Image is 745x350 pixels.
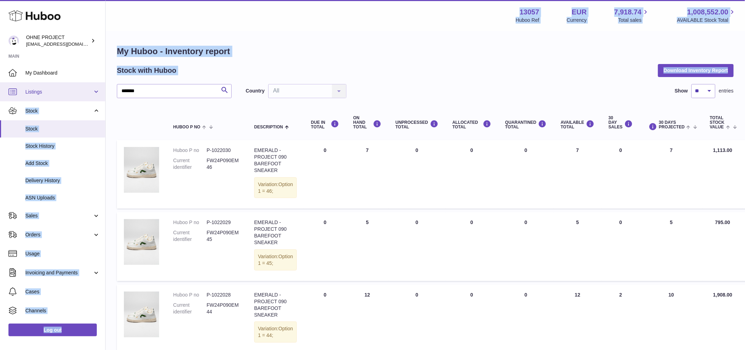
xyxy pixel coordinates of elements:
[25,307,100,314] span: Channels
[567,17,587,24] div: Currency
[713,292,733,298] span: 1,908.00
[445,140,498,209] td: 0
[25,108,93,114] span: Stock
[710,116,725,130] span: Total stock value
[258,254,293,266] span: Option 1 = 45;
[445,212,498,281] td: 0
[304,140,346,209] td: 0
[554,140,602,209] td: 7
[173,302,207,315] dt: Current identifier
[25,89,93,95] span: Listings
[25,195,100,201] span: ASN Uploads
[505,120,547,129] div: QUARANTINED Total
[8,36,19,46] img: internalAdmin-13057@internal.huboo.com
[658,64,734,77] button: Download Inventory Report
[254,249,297,271] div: Variation:
[173,292,207,298] dt: Huboo P no
[715,219,730,225] span: 795.00
[25,177,100,184] span: Delivery History
[207,147,240,154] dd: P-1022030
[311,120,339,129] div: DUE IN TOTAL
[254,147,297,174] div: EMERALD - PROJECT 090 BAREFOOT SNEAKER
[207,292,240,298] dd: P-1022028
[173,147,207,154] dt: Huboo P no
[207,302,240,315] dd: FW24P090EM44
[525,219,527,225] span: 0
[640,212,703,281] td: 5
[452,120,491,129] div: ALLOCATED Total
[25,250,100,257] span: Usage
[25,212,93,219] span: Sales
[26,41,104,47] span: [EMAIL_ADDRESS][DOMAIN_NAME]
[719,88,734,94] span: entries
[254,177,297,198] div: Variation:
[602,140,640,209] td: 0
[173,229,207,243] dt: Current identifier
[516,17,539,24] div: Huboo Ref
[618,17,650,24] span: Total sales
[640,140,703,209] td: 7
[572,7,587,17] strong: EUR
[525,292,527,298] span: 0
[173,157,207,171] dt: Current identifier
[525,147,527,153] span: 0
[388,140,445,209] td: 0
[25,231,93,238] span: Orders
[25,70,100,76] span: My Dashboard
[520,7,539,17] strong: 13057
[246,88,265,94] label: Country
[207,229,240,243] dd: FW24P090EM45
[677,17,737,24] span: AVAILABLE Stock Total
[254,219,297,246] div: EMERALD - PROJECT 090 BAREFOOT SNEAKER
[117,66,176,75] h2: Stock with Huboo
[117,46,734,57] h1: My Huboo - Inventory report
[207,157,240,171] dd: FW24P090EM46
[25,288,100,295] span: Cases
[614,7,650,24] a: 7,918.74 Total sales
[25,143,100,149] span: Stock History
[8,324,97,336] a: Log out
[124,147,159,193] img: product image
[124,219,159,265] img: product image
[346,140,388,209] td: 7
[353,116,381,130] div: ON HAND Total
[25,160,100,167] span: Add Stock
[26,34,89,47] div: OHNE PROJECT
[554,212,602,281] td: 5
[258,182,293,194] span: Option 1 = 46;
[254,292,297,318] div: EMERALD - PROJECT 090 BAREFOOT SNEAKER
[173,219,207,226] dt: Huboo P no
[659,120,685,129] span: 30 DAYS PROJECTED
[25,269,93,276] span: Invoicing and Payments
[254,125,283,129] span: Description
[388,212,445,281] td: 0
[304,212,346,281] td: 0
[677,7,737,24] a: 1,008,552.00 AVAILABLE Stock Total
[713,147,733,153] span: 1,113.00
[346,212,388,281] td: 5
[124,292,159,337] img: product image
[609,116,633,130] div: 30 DAY SALES
[395,120,438,129] div: UNPROCESSED Total
[173,125,200,129] span: Huboo P no
[561,120,595,129] div: AVAILABLE Total
[207,219,240,226] dd: P-1022029
[614,7,642,17] span: 7,918.74
[687,7,728,17] span: 1,008,552.00
[254,322,297,343] div: Variation:
[602,212,640,281] td: 0
[675,88,688,94] label: Show
[25,126,100,132] span: Stock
